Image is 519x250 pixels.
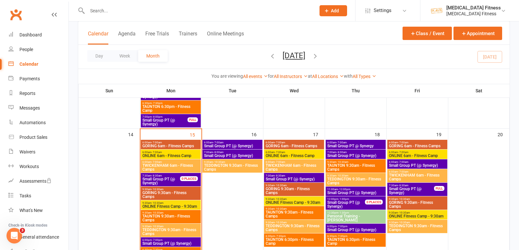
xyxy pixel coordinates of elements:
div: [MEDICAL_DATA] Fitness [446,11,501,17]
span: Small Group PT (@ Synergy) [142,242,199,245]
span: - 8:00am [336,151,347,154]
span: TEDDINGTON 9:30am - Fitness Camps [389,224,446,232]
span: - 8:30am [398,184,408,187]
span: ONLINE Fitness Camp - 9:30am [142,204,199,208]
span: Personal Training - [PERSON_NAME] [327,214,384,222]
span: - 7:00am [213,141,223,144]
span: - 10:30am [275,221,287,224]
span: Synergy) [142,177,188,185]
span: 6:00am [265,151,323,154]
img: thumb_image1569280052.png [430,4,443,17]
span: - 8:00am [213,151,223,154]
span: GORING 6am - Fitness Camps [389,144,446,148]
div: Reports [19,91,35,96]
a: Workouts [8,159,68,174]
div: 0 PLACES [365,200,383,204]
span: 6:00am [389,170,446,173]
span: 9:30am [142,211,199,214]
span: TWICKENHAM 6am - Fitness Camps [142,164,199,171]
strong: You are viewing [211,73,243,79]
span: 6:00am [265,161,323,164]
span: - 7:30pm [275,235,286,238]
button: Free Trials [145,31,169,45]
button: Appointment [453,27,502,40]
span: 6:00am [142,141,199,144]
span: - 7:00am [398,151,408,154]
div: Calendar [19,61,38,67]
span: 9:30am [142,202,199,204]
span: TAUNTON 6:30pm - Fitness Camp [265,238,323,245]
span: ONLINE Fitness Camp - 9:30am [389,214,446,218]
span: Small Group PT (@ [142,177,175,181]
button: Day [87,50,111,62]
a: General attendance kiosk mode [8,230,68,244]
span: TAUNTON 6:30pm - Fitness Camp [142,105,199,112]
span: Small Group PT (@ [327,200,360,205]
div: FULL [187,117,198,122]
span: - 10:30am [275,184,287,187]
span: - 10:30am [336,174,348,177]
a: All Types [353,74,376,79]
button: [DATE] [283,51,305,60]
span: 7:30am [142,174,188,177]
div: Product Sales [19,135,47,140]
span: 12:30pm [327,211,384,214]
span: 6:00am [265,141,323,144]
div: Payments [19,76,40,81]
span: - 10:30am [275,207,287,210]
span: Small Group PT (@ Synergy) [327,154,384,158]
div: Automations [19,120,46,125]
a: Clubworx [8,7,24,23]
span: 6:00pm [327,225,384,228]
iframe: Intercom live chat [6,228,22,243]
th: Wed [263,84,325,98]
span: 9:30am [327,174,384,177]
span: - 10:30am [151,188,163,191]
span: TAUNTON 9:30am - Fitness Camps [327,164,384,171]
span: 9:30am [142,188,199,191]
span: ONLINE 6am - Fitness Camp [142,154,199,158]
a: Tasks [8,189,68,203]
div: 14 [128,129,140,139]
span: 6:00am [389,161,446,164]
span: 9:30am [142,225,199,228]
span: ONLINE Fitness Camp - 9:30am [265,201,323,204]
span: TAUNTON 9:30am - Fitness Camps [142,214,199,222]
span: 6:00am [142,161,199,164]
a: Waivers [8,145,68,159]
span: TEDDINGTON 9:30am - Fitness Camps [265,224,323,232]
span: 7:00pm [142,115,188,118]
span: 7:30am [265,174,323,177]
span: ONLINE 6am - Fitness Camp [389,154,446,158]
span: GORING 9:30am - Fitness Camps [389,201,446,208]
span: - 7:00am [336,141,347,144]
span: - 10:30am [398,221,410,224]
span: 6:00pm [142,239,199,242]
span: - 7:00pm [152,239,163,242]
span: GORING 9:30am - Fitness Camps [265,187,323,195]
span: - 8:30am [275,174,285,177]
button: Agenda [118,31,136,45]
strong: with [344,73,353,79]
a: Messages [8,101,68,115]
strong: at [308,73,312,79]
div: 18 [375,129,386,139]
span: Add [331,8,339,13]
span: 11:00am [327,188,384,191]
div: 15 [190,129,201,140]
div: What's New [19,208,43,213]
span: Small Group PT (@ Synergy) [327,191,384,195]
span: Small Group PT (@ Synergy) [204,144,261,148]
span: - 10:30am [398,211,410,214]
span: TEDDINGTON 9:30am - Fitness Camps [327,177,384,185]
button: Online Meetings [207,31,244,45]
span: 9:30am [389,221,446,224]
a: Payments [8,72,68,86]
span: - 7:00am [151,161,162,164]
span: - 7:00am [398,141,408,144]
span: 9:30am [265,184,323,187]
button: Add [320,5,347,16]
span: - 10:30am [275,198,287,201]
span: 6:00am [389,151,446,154]
th: Sat [448,84,510,98]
